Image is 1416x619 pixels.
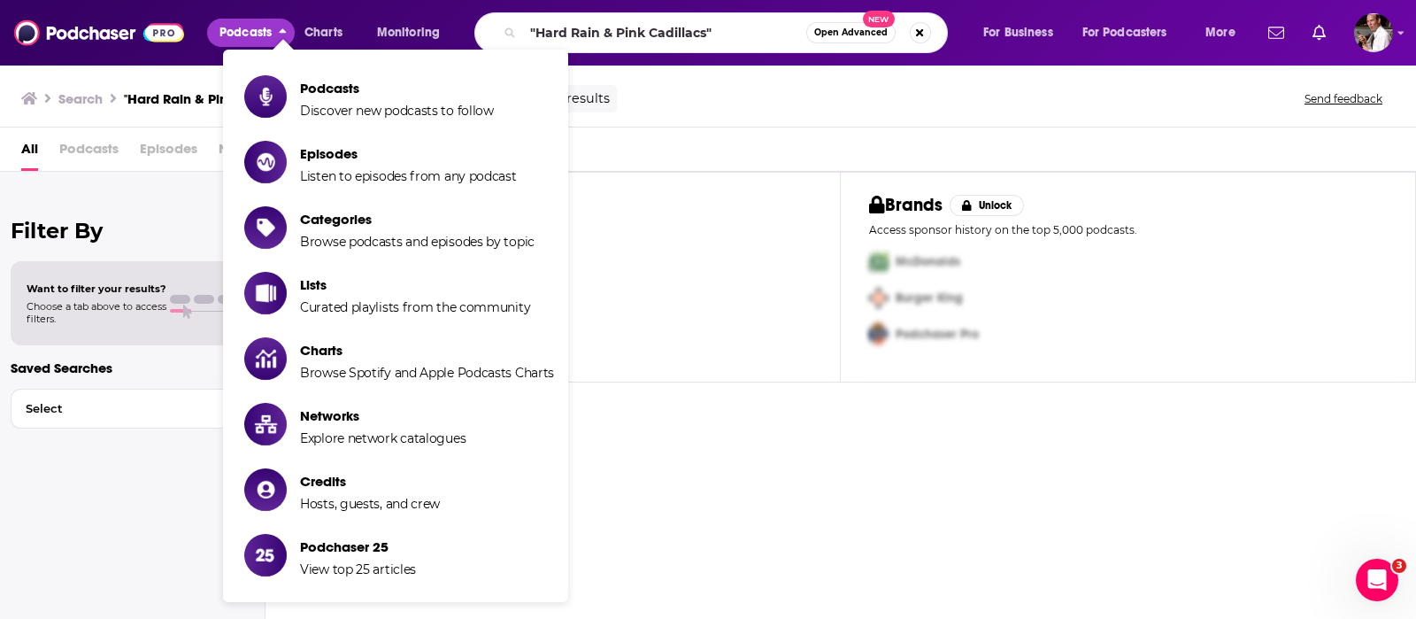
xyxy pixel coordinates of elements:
[304,20,342,45] span: Charts
[300,430,466,446] span: Explore network catalogues
[11,389,254,429] button: Select
[1299,91,1388,106] button: Send feedback
[14,16,184,50] img: Podchaser - Follow, Share and Rate Podcasts
[300,234,535,250] span: Browse podcasts and episodes by topic
[293,19,353,47] a: Charts
[300,80,494,97] span: Podcasts
[300,342,554,359] span: Charts
[863,11,895,27] span: New
[11,360,254,376] p: Saved Searches
[365,19,463,47] button: open menu
[1071,19,1193,47] button: open menu
[124,90,304,107] h3: "Hard Rain & Pink Cadillacs"
[377,20,440,45] span: Monitoring
[1261,18,1291,48] a: Show notifications dropdown
[300,211,535,228] span: Categories
[869,223,1387,236] p: Access sponsor history on the top 5,000 podcasts.
[896,254,960,269] span: McDonalds
[806,22,896,43] button: Open AdvancedNew
[950,195,1025,216] button: Unlock
[300,473,440,490] span: Credits
[862,280,896,316] img: Second Pro Logo
[300,168,517,184] span: Listen to episodes from any podcast
[300,365,554,381] span: Browse Spotify and Apple Podcasts Charts
[300,103,494,119] span: Discover new podcasts to follow
[300,561,416,577] span: View top 25 articles
[1305,18,1333,48] a: Show notifications dropdown
[219,135,278,171] span: Networks
[491,12,965,53] div: Search podcasts, credits, & more...
[140,135,197,171] span: Episodes
[896,290,963,306] span: Burger King
[1354,13,1393,52] span: Logged in as Quarto
[27,282,166,295] span: Want to filter your results?
[58,90,103,107] h3: Search
[207,19,295,47] button: close menu
[300,407,466,424] span: Networks
[300,145,517,162] span: Episodes
[27,300,166,325] span: Choose a tab above to access filters.
[300,496,440,512] span: Hosts, guests, and crew
[523,19,806,47] input: Search podcasts, credits, & more...
[1392,559,1406,573] span: 3
[1356,559,1398,601] iframe: Intercom live chat
[869,194,943,216] h2: Brands
[219,20,272,45] span: Podcasts
[300,538,416,555] span: Podchaser 25
[1205,20,1235,45] span: More
[862,316,896,352] img: Third Pro Logo
[59,135,119,171] span: Podcasts
[21,135,38,171] a: All
[862,244,896,280] img: First Pro Logo
[300,299,530,315] span: Curated playlists from the community
[1354,13,1393,52] button: Show profile menu
[896,327,979,342] span: Podchaser Pro
[1082,20,1167,45] span: For Podcasters
[814,28,888,37] span: Open Advanced
[1354,13,1393,52] img: User Profile
[11,218,254,244] h2: Filter By
[12,403,216,414] span: Select
[300,276,530,293] span: Lists
[971,19,1075,47] button: open menu
[1193,19,1258,47] button: open menu
[983,20,1053,45] span: For Business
